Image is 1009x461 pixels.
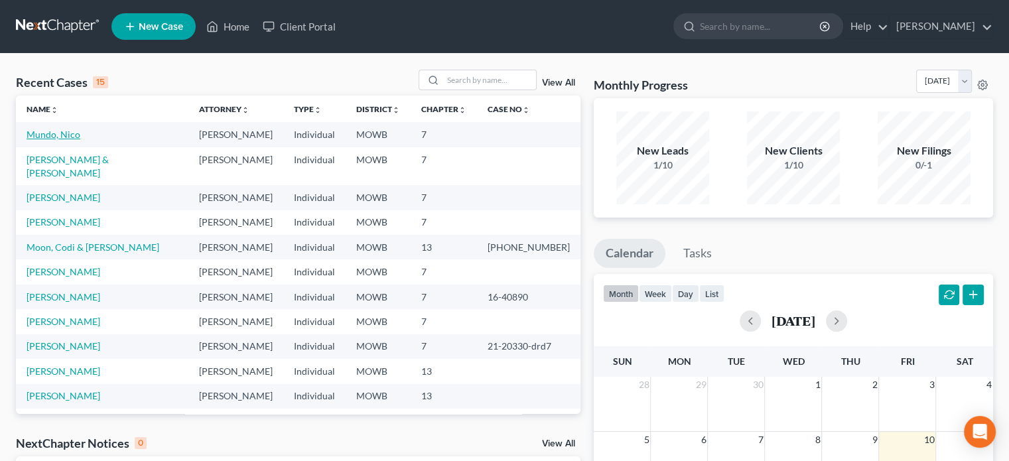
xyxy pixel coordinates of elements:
[346,259,411,284] td: MOWB
[841,356,860,367] span: Thu
[294,104,322,114] a: Typeunfold_more
[699,285,724,302] button: list
[542,439,575,448] a: View All
[594,77,688,93] h3: Monthly Progress
[27,154,109,178] a: [PERSON_NAME] & [PERSON_NAME]
[700,14,821,38] input: Search by name...
[878,159,971,172] div: 0/-1
[985,377,993,393] span: 4
[27,291,100,302] a: [PERSON_NAME]
[639,285,672,302] button: week
[411,334,477,359] td: 7
[356,104,400,114] a: Districtunfold_more
[421,104,466,114] a: Chapterunfold_more
[443,70,536,90] input: Search by name...
[747,159,840,172] div: 1/10
[16,74,108,90] div: Recent Cases
[594,239,665,268] a: Calendar
[870,432,878,448] span: 9
[346,285,411,309] td: MOWB
[93,76,108,88] div: 15
[346,122,411,147] td: MOWB
[477,409,580,433] td: [PHONE_NUMBER]
[27,266,100,277] a: [PERSON_NAME]
[699,432,707,448] span: 6
[199,104,249,114] a: Attorneyunfold_more
[956,356,973,367] span: Sat
[844,15,888,38] a: Help
[346,210,411,235] td: MOWB
[616,143,709,159] div: New Leads
[188,185,283,210] td: [PERSON_NAME]
[346,384,411,409] td: MOWB
[612,356,632,367] span: Sun
[188,147,283,185] td: [PERSON_NAME]
[27,104,58,114] a: Nameunfold_more
[256,15,342,38] a: Client Portal
[27,365,100,377] a: [PERSON_NAME]
[411,309,477,334] td: 7
[411,122,477,147] td: 7
[346,409,411,433] td: MOWB
[16,435,147,451] div: NextChapter Notices
[772,314,815,328] h2: [DATE]
[27,216,100,228] a: [PERSON_NAME]
[188,384,283,409] td: [PERSON_NAME]
[283,122,346,147] td: Individual
[283,259,346,284] td: Individual
[964,416,996,448] div: Open Intercom Messenger
[642,432,650,448] span: 5
[188,309,283,334] td: [PERSON_NAME]
[616,159,709,172] div: 1/10
[878,143,971,159] div: New Filings
[283,285,346,309] td: Individual
[411,384,477,409] td: 13
[728,356,745,367] span: Tue
[890,15,992,38] a: [PERSON_NAME]
[27,316,100,327] a: [PERSON_NAME]
[756,432,764,448] span: 7
[139,22,183,32] span: New Case
[870,377,878,393] span: 2
[27,390,100,401] a: [PERSON_NAME]
[50,106,58,114] i: unfold_more
[188,122,283,147] td: [PERSON_NAME]
[346,185,411,210] td: MOWB
[411,147,477,185] td: 7
[283,409,346,433] td: Individual
[813,377,821,393] span: 1
[314,106,322,114] i: unfold_more
[188,235,283,259] td: [PERSON_NAME]
[392,106,400,114] i: unfold_more
[188,285,283,309] td: [PERSON_NAME]
[283,334,346,359] td: Individual
[188,334,283,359] td: [PERSON_NAME]
[637,377,650,393] span: 28
[747,143,840,159] div: New Clients
[27,192,100,203] a: [PERSON_NAME]
[27,129,80,140] a: Mundo, Nico
[346,359,411,383] td: MOWB
[346,235,411,259] td: MOWB
[346,309,411,334] td: MOWB
[283,384,346,409] td: Individual
[411,210,477,235] td: 7
[283,185,346,210] td: Individual
[346,334,411,359] td: MOWB
[603,285,639,302] button: month
[283,235,346,259] td: Individual
[27,340,100,352] a: [PERSON_NAME]
[751,377,764,393] span: 30
[283,359,346,383] td: Individual
[671,239,724,268] a: Tasks
[477,285,580,309] td: 16-40890
[411,259,477,284] td: 7
[411,359,477,383] td: 13
[27,241,159,253] a: Moon, Codi & [PERSON_NAME]
[922,432,935,448] span: 10
[667,356,691,367] span: Mon
[283,147,346,185] td: Individual
[488,104,530,114] a: Case Nounfold_more
[813,432,821,448] span: 8
[135,437,147,449] div: 0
